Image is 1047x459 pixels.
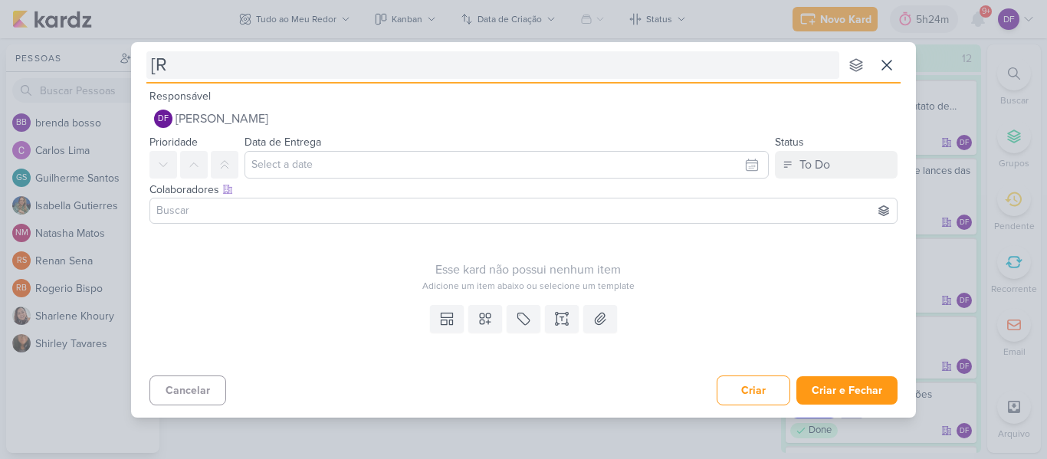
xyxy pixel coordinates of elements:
label: Responsável [149,90,211,103]
span: [PERSON_NAME] [176,110,268,128]
label: Data de Entrega [245,136,321,149]
div: Diego Freitas [154,110,172,128]
div: To Do [799,156,830,174]
label: Prioridade [149,136,198,149]
button: DF [PERSON_NAME] [149,105,898,133]
label: Status [775,136,804,149]
input: Buscar [153,202,894,220]
div: Esse kard não possui nenhum item [149,261,907,279]
button: Criar [717,375,790,405]
input: Select a date [245,151,769,179]
input: Kard Sem Título [146,51,839,79]
button: Cancelar [149,375,226,405]
p: DF [158,115,169,123]
button: Criar e Fechar [796,376,898,405]
button: To Do [775,151,898,179]
div: Adicione um item abaixo ou selecione um template [149,279,907,293]
div: Colaboradores [149,182,898,198]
